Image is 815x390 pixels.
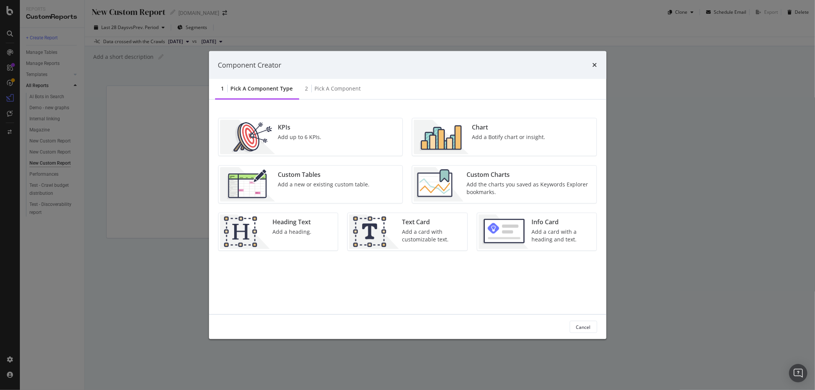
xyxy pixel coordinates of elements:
div: 1 [221,85,224,92]
div: Add a new or existing custom table. [278,181,370,188]
div: Add a card with customizable text. [402,228,463,243]
div: Component Creator [218,60,282,70]
div: Add a Botify chart or insight. [472,133,545,141]
div: Add the charts you saved as Keywords Explorer bookmarks. [467,181,592,196]
div: Heading Text [273,218,312,227]
div: Pick a Component [315,85,361,92]
div: Custom Tables [278,170,370,179]
div: Chart [472,123,545,132]
div: times [593,60,597,70]
img: BHjNRGjj.png [414,120,469,154]
div: KPIs [278,123,322,132]
div: Add a card with a heading and text. [531,228,592,243]
div: Info Card [531,218,592,227]
div: Text Card [402,218,463,227]
img: CzM_nd8v.png [220,167,275,202]
div: Pick a Component type [231,85,293,92]
div: 2 [305,85,308,92]
img: CtJ9-kHf.png [220,215,270,249]
div: modal [209,51,606,339]
img: Chdk0Fza.png [414,167,463,202]
div: Add a heading. [273,228,312,236]
img: __UUOcd1.png [220,120,275,154]
div: Custom Charts [467,170,592,179]
img: 9fcGIRyhgxRLRpur6FCk681sBQ4rDmX99LnU5EkywwAAAAAElFTkSuQmCC [479,215,528,249]
button: Cancel [570,321,597,333]
div: Add up to 6 KPIs. [278,133,322,141]
div: Open Intercom Messenger [789,364,807,382]
div: Cancel [576,324,591,330]
img: CIPqJSrR.png [349,215,399,249]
